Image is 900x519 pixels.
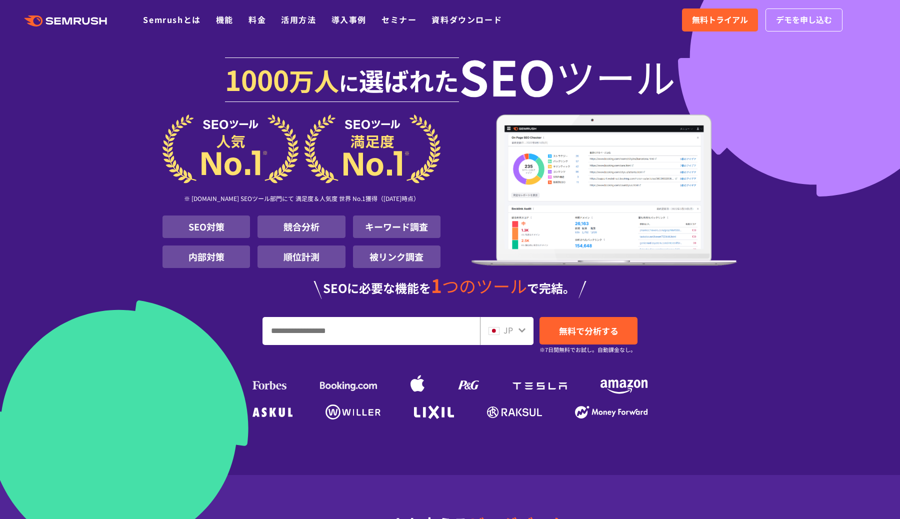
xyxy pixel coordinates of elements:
[459,56,555,96] span: SEO
[257,215,345,238] li: 競合分析
[431,13,502,25] a: 資料ダウンロード
[339,68,359,97] span: に
[442,273,527,298] span: つのツール
[555,56,675,96] span: ツール
[162,183,440,215] div: ※ [DOMAIN_NAME] SEOツール部門にて 満足度＆人気度 世界 No.1獲得（[DATE]時点）
[289,62,339,98] span: 万人
[331,13,366,25] a: 導入事例
[776,13,832,26] span: デモを申し込む
[503,324,513,336] span: JP
[353,215,440,238] li: キーワード調査
[216,13,233,25] a: 機能
[539,345,636,354] small: ※7日間無料でお試し。自動課金なし。
[559,324,618,337] span: 無料で分析する
[539,317,637,344] a: 無料で分析する
[431,271,442,298] span: 1
[162,276,737,299] div: SEOに必要な機能を
[162,215,250,238] li: SEO対策
[248,13,266,25] a: 料金
[527,279,575,296] span: で完結。
[359,62,459,98] span: 選ばれた
[692,13,748,26] span: 無料トライアル
[381,13,416,25] a: セミナー
[225,59,289,99] span: 1000
[162,245,250,268] li: 内部対策
[257,245,345,268] li: 順位計測
[765,8,842,31] a: デモを申し込む
[353,245,440,268] li: 被リンク調査
[281,13,316,25] a: 活用方法
[682,8,758,31] a: 無料トライアル
[263,317,479,344] input: URL、キーワードを入力してください
[143,13,200,25] a: Semrushとは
